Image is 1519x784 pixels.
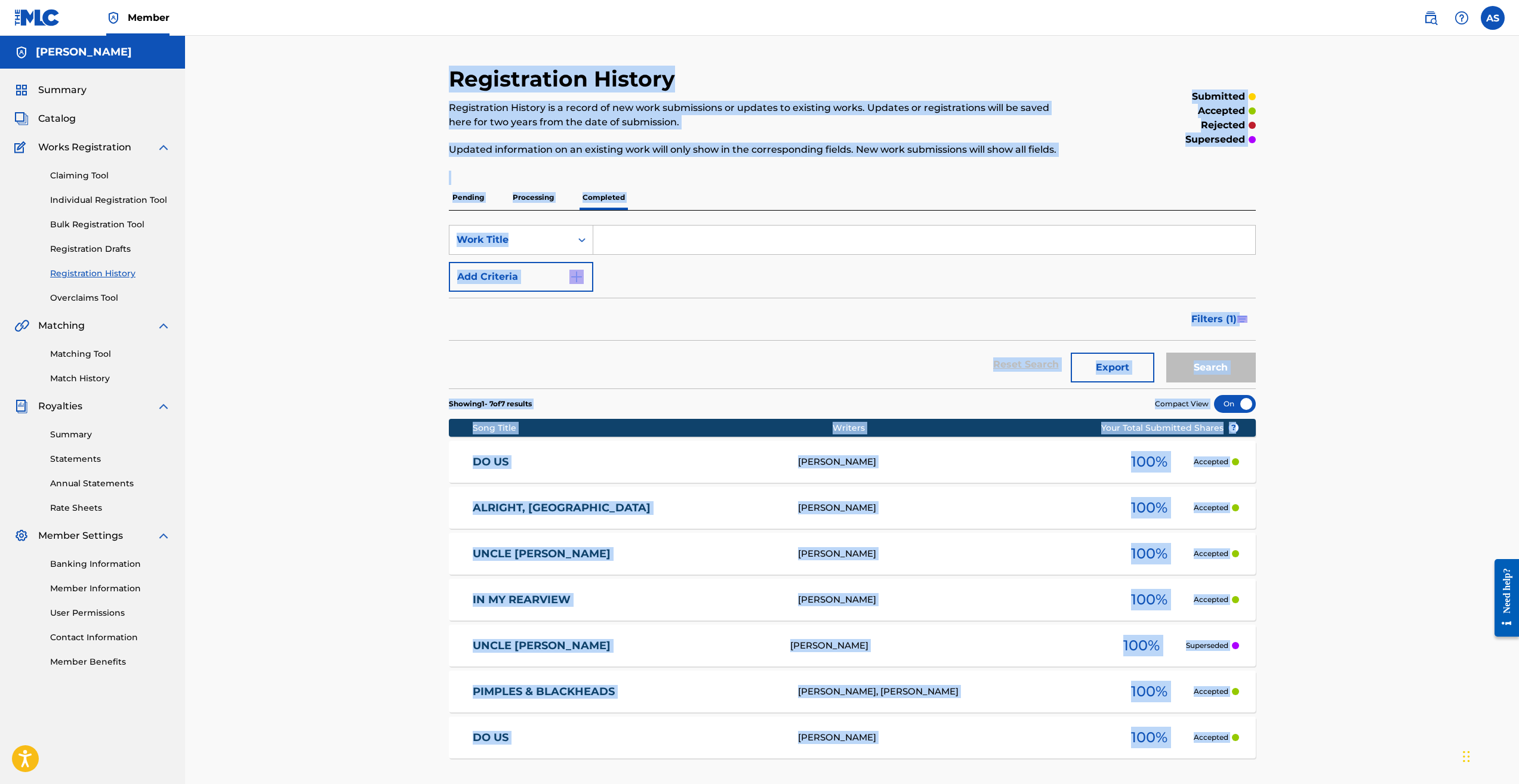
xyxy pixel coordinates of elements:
[14,9,60,26] img: MLC Logo
[50,502,171,514] a: Rate Sheets
[50,267,171,280] a: Registration History
[50,453,171,465] a: Statements
[50,372,171,385] a: Match History
[1194,686,1228,697] p: Accepted
[38,83,87,97] span: Summary
[1424,11,1438,25] img: search
[1486,550,1519,646] iframe: Resource Center
[473,422,833,434] div: Song Title
[1463,739,1470,774] div: Drag
[509,185,557,210] p: Processing
[1450,6,1474,30] div: Help
[14,83,29,97] img: Summary
[38,399,82,413] span: Royalties
[449,225,1256,388] form: Search Form
[1186,640,1228,651] p: Superseded
[798,501,1105,515] div: [PERSON_NAME]
[1194,456,1228,467] p: Accepted
[449,66,681,92] h2: Registration History
[50,656,171,668] a: Member Benefits
[449,399,532,409] p: Showing 1 - 7 of 7 results
[1419,6,1443,30] a: Public Search
[1481,6,1505,30] div: User Menu
[1459,727,1519,784] iframe: Chat Widget
[1131,451,1167,473] span: 100 %
[50,292,171,304] a: Overclaims Tool
[1455,11,1469,25] img: help
[50,218,171,231] a: Bulk Registration Tool
[14,529,29,543] img: Member Settings
[1237,316,1247,323] img: filter
[1131,681,1167,702] span: 100 %
[38,112,76,126] span: Catalog
[1201,118,1245,132] p: rejected
[473,685,782,699] a: PIMPLES & BLACKHEADS
[1131,589,1167,610] span: 100 %
[473,501,782,515] a: ALRIGHT, [GEOGRAPHIC_DATA]
[473,547,782,561] a: UNCLE [PERSON_NAME]
[50,477,171,490] a: Annual Statements
[1184,304,1256,334] button: Filters (1)
[449,185,488,210] p: Pending
[473,455,782,469] a: DO US
[833,422,1139,434] div: Writers
[38,319,85,333] span: Matching
[473,731,782,745] a: DO US
[1194,732,1228,743] p: Accepted
[798,455,1105,469] div: [PERSON_NAME]
[1071,353,1154,382] button: Export
[156,140,171,155] img: expand
[449,262,593,292] button: Add Criteria
[798,685,1105,699] div: [PERSON_NAME], [PERSON_NAME]
[449,143,1070,157] p: Updated information on an existing work will only show in the corresponding fields. New work subm...
[14,399,29,413] img: Royalties
[798,593,1105,607] div: [PERSON_NAME]
[50,428,171,441] a: Summary
[569,270,584,284] img: 9d2ae6d4665cec9f34b9.svg
[156,399,171,413] img: expand
[106,11,121,25] img: Top Rightsholder
[1198,104,1245,118] p: accepted
[14,83,87,97] a: SummarySummary
[50,607,171,619] a: User Permissions
[1191,312,1237,326] span: Filters ( 1 )
[156,319,171,333] img: expand
[798,731,1105,745] div: [PERSON_NAME]
[14,112,76,126] a: CatalogCatalog
[449,101,1070,129] p: Registration History is a record of new work submissions or updates to existing works. Updates or...
[14,140,30,155] img: Works Registration
[50,558,171,570] a: Banking Information
[14,45,29,60] img: Accounts
[1192,89,1245,104] p: submitted
[14,319,29,333] img: Matching
[38,529,123,543] span: Member Settings
[473,639,774,653] a: UNCLE [PERSON_NAME]
[1131,497,1167,518] span: 100 %
[156,529,171,543] img: expand
[1185,132,1245,147] p: superseded
[579,185,628,210] p: Completed
[1131,727,1167,748] span: 100 %
[1123,635,1160,656] span: 100 %
[1101,422,1239,434] span: Your Total Submitted Shares
[128,11,170,24] span: Member
[790,639,1097,653] div: [PERSON_NAME]
[1131,543,1167,564] span: 100 %
[50,169,171,182] a: Claiming Tool
[1229,423,1238,433] span: ?
[1194,594,1228,605] p: Accepted
[38,140,131,155] span: Works Registration
[1194,548,1228,559] p: Accepted
[50,194,171,206] a: Individual Registration Tool
[473,593,782,607] a: IN MY REARVIEW
[14,112,29,126] img: Catalog
[50,582,171,595] a: Member Information
[1155,399,1209,409] span: Compact View
[50,348,171,360] a: Matching Tool
[798,547,1105,561] div: [PERSON_NAME]
[50,243,171,255] a: Registration Drafts
[36,45,132,59] h5: Anthony Raymond Snowden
